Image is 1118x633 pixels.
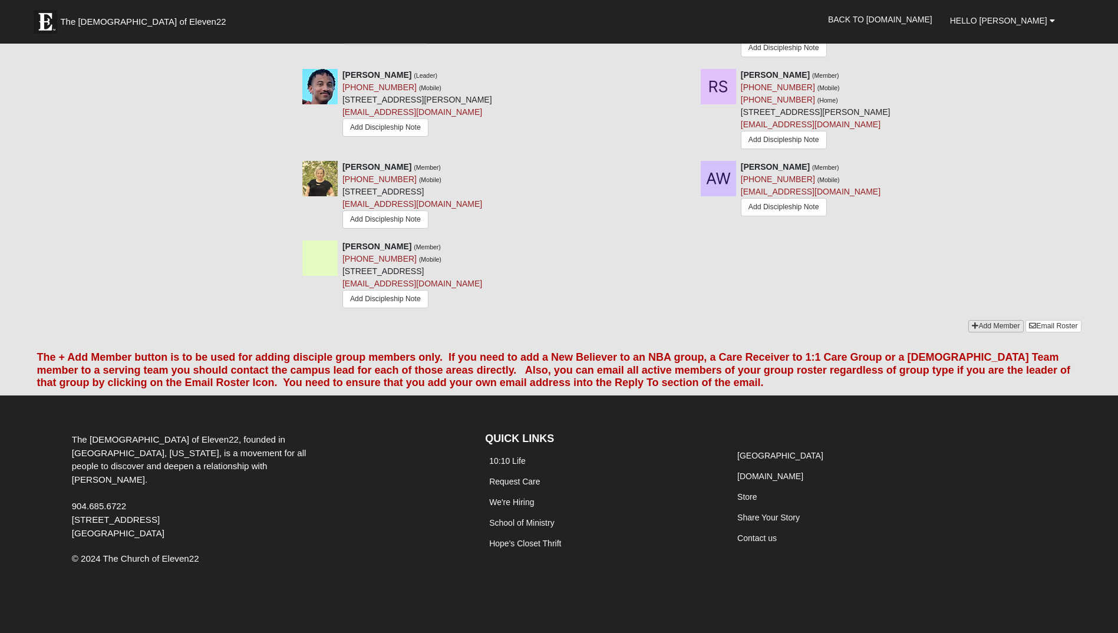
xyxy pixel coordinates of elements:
[741,83,815,92] a: [PHONE_NUMBER]
[342,83,417,92] a: [PHONE_NUMBER]
[342,240,482,311] div: [STREET_ADDRESS]
[741,187,880,196] a: [EMAIL_ADDRESS][DOMAIN_NAME]
[342,254,417,263] a: [PHONE_NUMBER]
[812,72,839,79] small: (Member)
[72,553,199,563] span: © 2024 The Church of Eleven22
[741,162,810,172] strong: [PERSON_NAME]
[489,518,554,527] a: School of Ministry
[741,120,880,129] a: [EMAIL_ADDRESS][DOMAIN_NAME]
[741,70,810,80] strong: [PERSON_NAME]
[63,433,339,540] div: The [DEMOGRAPHIC_DATA] of Eleven22, founded in [GEOGRAPHIC_DATA], [US_STATE], is a movement for a...
[1025,320,1081,332] a: Email Roster
[737,472,803,481] a: [DOMAIN_NAME]
[419,256,441,263] small: (Mobile)
[419,176,441,183] small: (Mobile)
[342,290,428,308] a: Add Discipleship Note
[489,539,561,548] a: Hope's Closet Thrift
[741,131,827,149] a: Add Discipleship Note
[419,84,441,91] small: (Mobile)
[342,161,482,232] div: [STREET_ADDRESS]
[817,84,840,91] small: (Mobile)
[737,513,800,522] a: Share Your Story
[485,433,715,446] h4: QUICK LINKS
[489,456,526,466] a: 10:10 Life
[342,174,417,184] a: [PHONE_NUMBER]
[342,69,492,140] div: [STREET_ADDRESS][PERSON_NAME]
[950,16,1047,25] span: Hello [PERSON_NAME]
[489,477,540,486] a: Request Care
[741,174,815,184] a: [PHONE_NUMBER]
[60,16,226,28] span: The [DEMOGRAPHIC_DATA] of Eleven22
[72,528,164,538] span: [GEOGRAPHIC_DATA]
[737,533,777,543] a: Contact us
[34,10,57,34] img: Eleven22 logo
[342,118,428,137] a: Add Discipleship Note
[37,351,1070,388] font: The + Add Member button is to be used for adding disciple group members only. If you need to add ...
[489,497,534,507] a: We're Hiring
[342,70,411,80] strong: [PERSON_NAME]
[812,164,839,171] small: (Member)
[342,279,482,288] a: [EMAIL_ADDRESS][DOMAIN_NAME]
[817,97,838,104] small: (Home)
[342,107,482,117] a: [EMAIL_ADDRESS][DOMAIN_NAME]
[741,95,815,104] a: [PHONE_NUMBER]
[941,6,1064,35] a: Hello [PERSON_NAME]
[342,242,411,251] strong: [PERSON_NAME]
[741,69,891,152] div: [STREET_ADDRESS][PERSON_NAME]
[342,210,428,229] a: Add Discipleship Note
[737,492,757,502] a: Store
[817,176,840,183] small: (Mobile)
[414,243,441,250] small: (Member)
[737,451,823,460] a: [GEOGRAPHIC_DATA]
[968,320,1023,332] a: Add Member
[741,39,827,57] a: Add Discipleship Note
[414,72,437,79] small: (Leader)
[414,164,441,171] small: (Member)
[741,198,827,216] a: Add Discipleship Note
[819,5,941,34] a: Back to [DOMAIN_NAME]
[28,4,263,34] a: The [DEMOGRAPHIC_DATA] of Eleven22
[342,162,411,172] strong: [PERSON_NAME]
[342,199,482,209] a: [EMAIL_ADDRESS][DOMAIN_NAME]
